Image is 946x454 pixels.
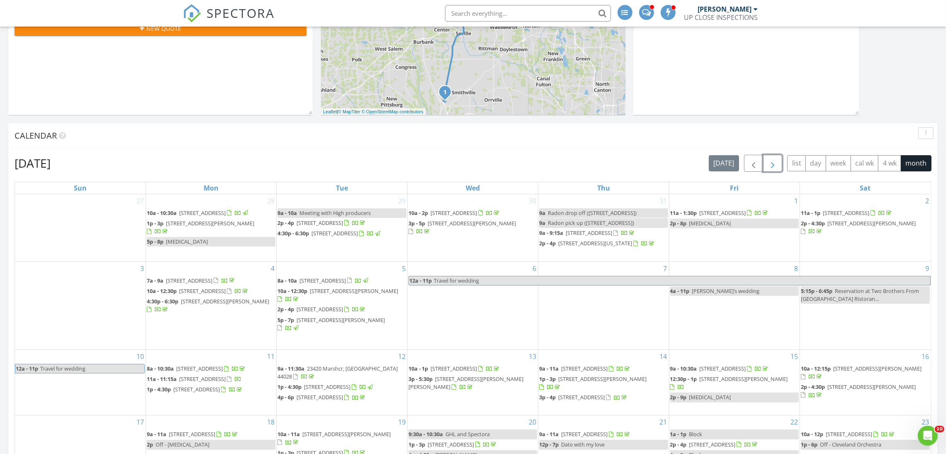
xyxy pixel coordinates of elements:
[670,441,759,448] a: 2p - 4p [STREET_ADDRESS]
[139,262,146,275] a: Go to August 3, 2025
[15,130,57,141] span: Calendar
[277,261,407,349] td: Go to August 5, 2025
[801,430,823,438] span: 10a - 12p
[801,287,919,303] span: Reservation at Two Brothers From [GEOGRAPHIC_DATA] Ristoran...
[277,364,406,382] a: 9a - 11:30a 23420 Marshcr, [GEOGRAPHIC_DATA] 44028
[539,239,656,247] a: 2p - 4p [STREET_ADDRESS][US_STATE]
[658,194,669,207] a: Go to July 31, 2025
[548,209,637,217] span: Radon drop off ([STREET_ADDRESS])
[531,262,538,275] a: Go to August 6, 2025
[820,441,881,448] span: Off - Cleveland Orchestra
[147,385,275,395] a: 1p - 4:30p [STREET_ADDRESS]
[277,316,294,324] span: 5p - 7p
[801,365,831,372] span: 10a - 12:15p
[539,393,628,401] a: 3p - 4p [STREET_ADDRESS]
[700,375,788,383] span: [STREET_ADDRESS][PERSON_NAME]
[692,287,760,295] span: [PERSON_NAME]’s wedding
[670,375,697,383] span: 12:30p - 1p
[539,365,631,372] a: 9a - 11a [STREET_ADDRESS]
[878,155,901,171] button: 4 wk
[539,441,559,448] span: 12p - 7p
[787,155,806,171] button: list
[265,415,276,429] a: Go to August 18, 2025
[277,365,398,380] a: 9a - 11:30a 23420 Marshcr, [GEOGRAPHIC_DATA] 44028
[918,426,938,446] iframe: Intercom live chat
[409,441,425,448] span: 1p - 3p
[670,209,770,217] a: 11a - 1:30p [STREET_ADDRESS]
[147,287,249,295] a: 10a - 12:30p [STREET_ADDRESS]
[561,365,608,372] span: [STREET_ADDRESS]
[409,208,537,218] a: 10a - 2p [STREET_ADDRESS]
[670,441,687,448] span: 2p - 4p
[277,219,294,227] span: 2p - 4p
[789,415,800,429] a: Go to August 22, 2025
[684,13,758,22] div: UP CLOSE INSPECTIONS
[156,441,209,448] span: Off - [MEDICAL_DATA]
[801,383,916,398] a: 2p - 4:30p [STREET_ADDRESS][PERSON_NAME]
[800,349,931,415] td: Go to August 16, 2025
[924,262,931,275] a: Go to August 9, 2025
[669,261,800,349] td: Go to August 8, 2025
[146,194,276,262] td: Go to July 28, 2025
[277,305,406,315] a: 2p - 4p [STREET_ADDRESS]
[826,430,872,438] span: [STREET_ADDRESS]
[265,194,276,207] a: Go to July 28, 2025
[409,276,432,285] span: 12a - 11p
[670,375,788,391] a: 12:30p - 1p [STREET_ADDRESS][PERSON_NAME]
[277,393,294,401] span: 4p - 6p
[166,238,208,245] span: [MEDICAL_DATA]
[670,287,690,295] span: 4a - 11p
[793,262,800,275] a: Go to August 8, 2025
[445,430,490,438] span: GHL and Spectora
[409,375,523,391] a: 3p - 5:30p [STREET_ADDRESS][PERSON_NAME][PERSON_NAME]
[183,4,201,22] img: The Best Home Inspection Software - Spectora
[538,261,669,349] td: Go to August 7, 2025
[763,155,783,172] button: Next month
[689,441,736,448] span: [STREET_ADDRESS]
[409,430,443,438] span: 9:30a - 10:30a
[277,305,367,313] a: 2p - 4p [STREET_ADDRESS]
[147,365,246,372] a: 8a - 10:30a [STREET_ADDRESS]
[539,430,668,439] a: 9a - 11a [STREET_ADDRESS]
[558,375,647,383] span: [STREET_ADDRESS][PERSON_NAME]
[539,219,545,227] span: 9a
[670,220,687,227] span: 2p - 8p
[147,277,163,284] span: 7a - 9a
[539,430,559,438] span: 9a - 11a
[801,430,930,439] a: 10a - 12p [STREET_ADDRESS]
[430,365,477,372] span: [STREET_ADDRESS]
[304,383,350,391] span: [STREET_ADDRESS]
[15,194,146,262] td: Go to July 27, 2025
[277,277,297,284] span: 8a - 10a
[409,209,428,217] span: 10a - 2p
[202,182,220,194] a: Monday
[400,262,407,275] a: Go to August 5, 2025
[409,441,498,448] a: 1p - 3p [STREET_ADDRESS]
[801,383,825,391] span: 2p - 4:30p
[935,426,944,432] span: 10
[321,108,426,115] div: |
[173,386,220,393] span: [STREET_ADDRESS]
[302,430,391,438] span: [STREET_ADDRESS][PERSON_NAME]
[670,430,687,438] span: 1a - 1p
[147,430,166,438] span: 9a - 11a
[539,430,631,438] a: 9a - 11a [STREET_ADDRESS]
[147,375,177,383] span: 11a - 11:15a
[207,4,275,22] span: SPECTORA
[539,239,668,249] a: 2p - 4p [STREET_ADDRESS][US_STATE]
[277,349,407,415] td: Go to August 12, 2025
[277,393,367,401] a: 4p - 6p [STREET_ADDRESS]
[827,383,916,391] span: [STREET_ADDRESS][PERSON_NAME]
[548,219,634,227] span: Radon pick up ([STREET_ADDRESS])
[147,209,249,217] a: 10a - 10:30a [STREET_ADDRESS]
[561,430,608,438] span: [STREET_ADDRESS]
[901,155,931,171] button: month
[407,194,538,262] td: Go to July 30, 2025
[539,375,556,383] span: 1p - 3p
[409,220,516,235] a: 3p - 5p [STREET_ADDRESS][PERSON_NAME]
[539,393,668,403] a: 3p - 4p [STREET_ADDRESS]
[297,305,343,313] span: [STREET_ADDRESS]
[558,393,605,401] span: [STREET_ADDRESS]
[297,393,343,401] span: [STREET_ADDRESS]
[700,365,746,372] span: [STREET_ADDRESS]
